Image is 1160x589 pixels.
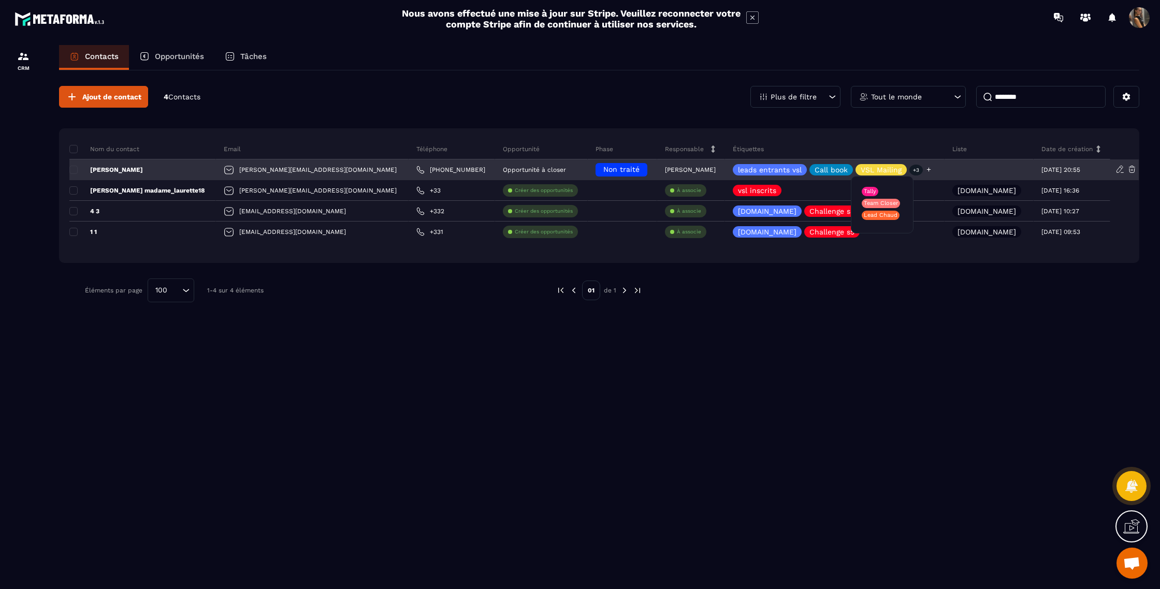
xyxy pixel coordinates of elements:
[85,52,119,61] p: Contacts
[620,286,629,295] img: next
[15,9,108,28] img: logo
[864,212,897,219] p: Lead Chaud
[738,166,802,173] p: leads entrants vsl
[815,166,848,173] p: Call book
[224,145,241,153] p: Email
[82,92,141,102] span: Ajout de contact
[582,281,600,300] p: 01
[603,165,640,173] span: Non traité
[871,93,922,100] p: Tout le monde
[69,186,205,195] p: [PERSON_NAME] madame_laurette18
[503,145,540,153] p: Opportunité
[958,187,1016,194] p: [DOMAIN_NAME]
[809,228,854,235] p: Challenge s5
[171,285,180,296] input: Search for option
[1116,548,1148,579] div: Ouvrir le chat
[596,145,613,153] p: Phase
[809,208,854,215] p: Challenge s5
[515,228,573,235] p: Créer des opportunités
[952,145,967,153] p: Liste
[152,285,171,296] span: 100
[1041,187,1079,194] p: [DATE] 16:36
[677,208,701,215] p: À associe
[164,92,200,102] p: 4
[401,8,741,30] h2: Nous avons effectué une mise à jour sur Stripe. Veuillez reconnecter votre compte Stripe afin de ...
[909,165,923,175] p: +3
[1041,228,1080,235] p: [DATE] 09:53
[503,166,566,173] p: Opportunité à closer
[665,145,704,153] p: Responsable
[416,207,444,215] a: +332
[958,228,1016,235] p: [DOMAIN_NAME]
[207,287,264,294] p: 1-4 sur 4 éléments
[1041,166,1080,173] p: [DATE] 20:55
[677,187,701,194] p: À associe
[69,166,143,174] p: [PERSON_NAME]
[738,208,796,215] p: [DOMAIN_NAME]
[416,166,485,174] a: [PHONE_NUMBER]
[155,52,204,61] p: Opportunités
[861,166,902,173] p: VSL Mailing
[738,187,776,194] p: vsl inscrits
[733,145,764,153] p: Étiquettes
[416,145,447,153] p: Téléphone
[864,200,898,207] p: Team Closer
[69,228,97,236] p: 1 1
[416,228,443,236] a: +331
[1041,208,1079,215] p: [DATE] 10:27
[214,45,277,70] a: Tâches
[958,208,1016,215] p: [DOMAIN_NAME]
[69,145,139,153] p: Nom du contact
[569,286,578,295] img: prev
[129,45,214,70] a: Opportunités
[59,86,148,108] button: Ajout de contact
[665,166,716,173] p: [PERSON_NAME]
[148,278,194,302] div: Search for option
[59,45,129,70] a: Contacts
[864,188,876,195] p: Tally
[771,93,817,100] p: Plus de filtre
[677,228,701,235] p: À associe
[168,93,200,101] span: Contacts
[3,42,44,79] a: formationformationCRM
[515,187,573,194] p: Créer des opportunités
[1041,145,1093,153] p: Date de création
[85,287,142,294] p: Éléments par page
[633,286,642,295] img: next
[515,208,573,215] p: Créer des opportunités
[17,50,30,63] img: formation
[738,228,796,235] p: [DOMAIN_NAME]
[416,186,441,195] a: +33
[3,65,44,71] p: CRM
[604,286,616,294] p: de 1
[240,52,267,61] p: Tâches
[556,286,565,295] img: prev
[69,207,99,215] p: 4 3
